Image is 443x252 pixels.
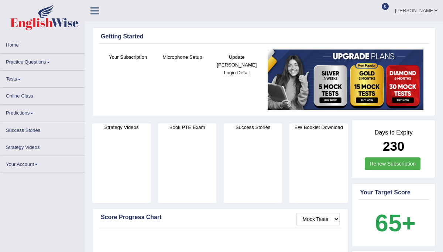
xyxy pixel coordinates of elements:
a: Your Account [0,156,85,170]
h4: Strategy Videos [92,123,151,131]
div: Your Target Score [360,188,427,197]
h4: Success Stories [224,123,282,131]
b: 230 [383,139,404,153]
a: Success Stories [0,122,85,136]
h4: Days to Expiry [360,129,427,136]
h4: Book PTE Exam [158,123,216,131]
a: Strategy Videos [0,139,85,153]
h4: Update [PERSON_NAME] Login Detail [213,53,260,76]
img: small5.jpg [268,50,423,110]
a: Home [0,37,85,51]
a: Practice Questions [0,54,85,68]
h4: Microphone Setup [159,53,206,61]
a: Renew Subscription [365,157,420,170]
div: Score Progress Chart [101,213,340,222]
div: Getting Started [101,32,427,41]
b: 65+ [375,210,416,236]
a: Online Class [0,88,85,102]
span: 0 [382,3,389,10]
h4: Your Subscription [104,53,151,61]
a: Tests [0,71,85,85]
h4: EW Booklet Download [289,123,348,131]
a: Predictions [0,105,85,119]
